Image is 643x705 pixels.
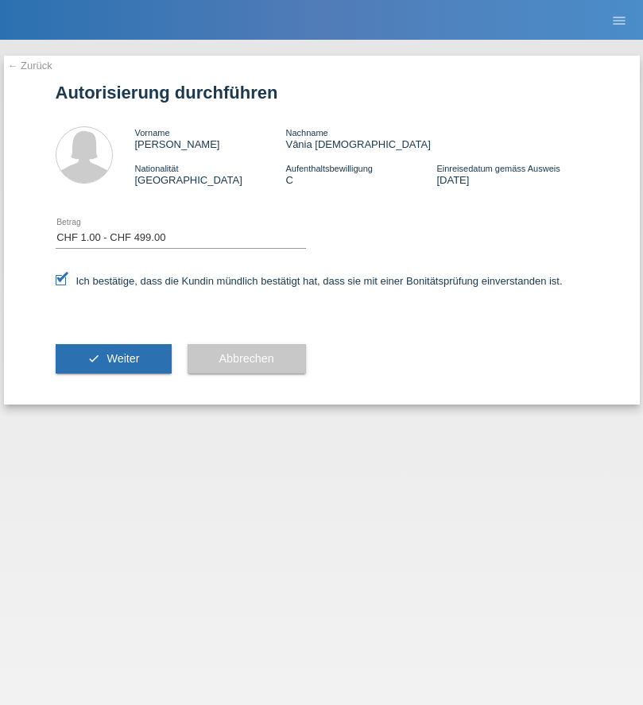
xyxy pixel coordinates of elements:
[285,126,436,150] div: Vânia [DEMOGRAPHIC_DATA]
[219,352,274,365] span: Abbrechen
[436,164,560,173] span: Einreisedatum gemäss Ausweis
[107,352,139,365] span: Weiter
[135,162,286,186] div: [GEOGRAPHIC_DATA]
[188,344,306,374] button: Abbrechen
[603,15,635,25] a: menu
[285,162,436,186] div: C
[285,128,327,138] span: Nachname
[56,344,172,374] button: check Weiter
[436,162,587,186] div: [DATE]
[611,13,627,29] i: menu
[56,83,588,103] h1: Autorisierung durchführen
[285,164,372,173] span: Aufenthaltsbewilligung
[135,128,170,138] span: Vorname
[135,126,286,150] div: [PERSON_NAME]
[8,60,52,72] a: ← Zurück
[87,352,100,365] i: check
[135,164,179,173] span: Nationalität
[56,275,563,287] label: Ich bestätige, dass die Kundin mündlich bestätigt hat, dass sie mit einer Bonitätsprüfung einvers...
